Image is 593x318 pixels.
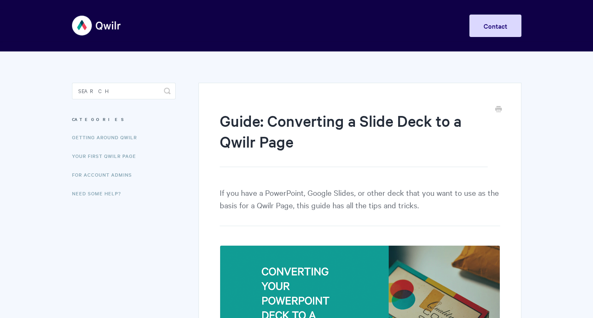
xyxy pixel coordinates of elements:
h3: Categories [72,112,176,127]
a: Contact [469,15,521,37]
a: Your First Qwilr Page [72,148,142,164]
input: Search [72,83,176,99]
p: If you have a PowerPoint, Google Slides, or other deck that you want to use as the basis for a Qw... [220,186,500,226]
img: Qwilr Help Center [72,10,122,41]
a: For Account Admins [72,166,138,183]
a: Need Some Help? [72,185,127,202]
a: Print this Article [495,105,502,114]
h1: Guide: Converting a Slide Deck to a Qwilr Page [220,110,487,167]
a: Getting Around Qwilr [72,129,143,145]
